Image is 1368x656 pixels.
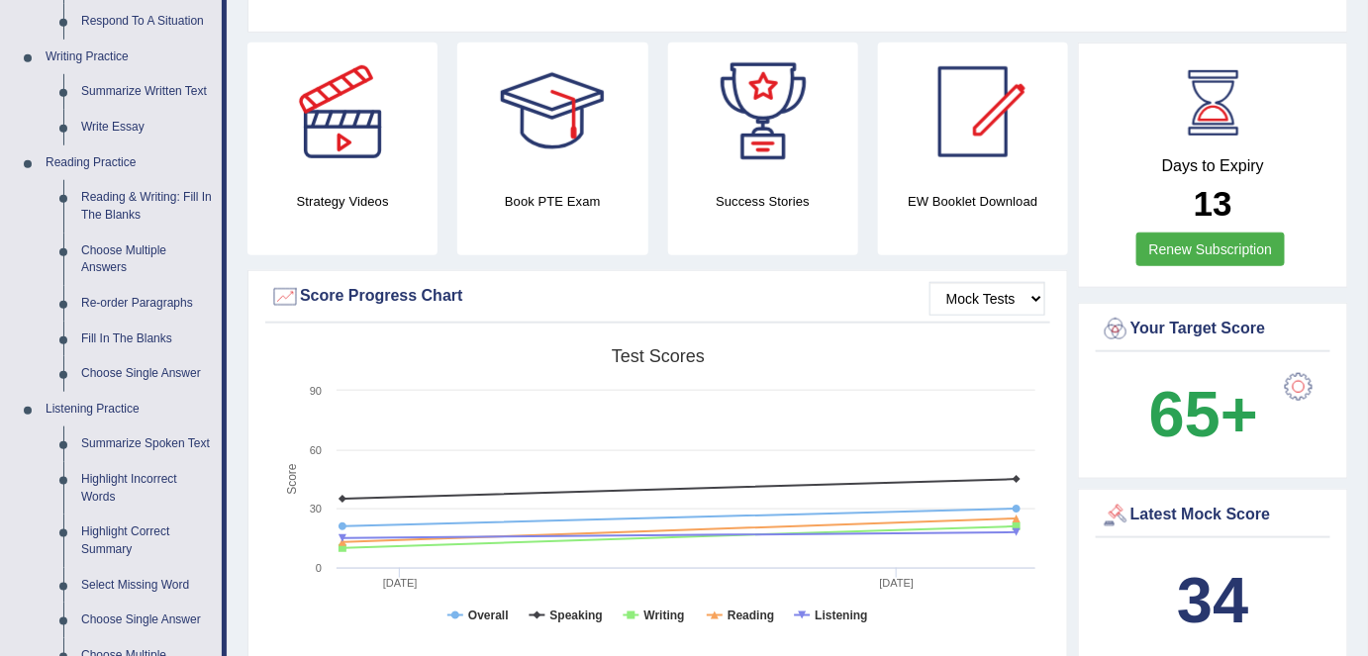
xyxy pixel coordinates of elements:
[285,464,299,496] tspan: Score
[72,322,222,357] a: Fill In The Blanks
[1101,315,1325,344] div: Your Target Score
[310,503,322,515] text: 30
[310,385,322,397] text: 90
[668,191,858,212] h4: Success Stories
[880,577,915,589] tspan: [DATE]
[468,609,509,622] tspan: Overall
[878,191,1068,212] h4: EW Booklet Download
[72,4,222,40] a: Respond To A Situation
[72,356,222,392] a: Choose Single Answer
[72,426,222,462] a: Summarize Spoken Text
[37,145,222,181] a: Reading Practice
[1149,378,1258,450] b: 65+
[728,609,774,622] tspan: Reading
[310,444,322,456] text: 60
[72,74,222,110] a: Summarize Written Text
[612,346,705,366] tspan: Test scores
[72,286,222,322] a: Re-order Paragraphs
[1101,157,1325,175] h4: Days to Expiry
[644,609,685,622] tspan: Writing
[270,282,1045,312] div: Score Progress Chart
[815,609,867,622] tspan: Listening
[383,577,418,589] tspan: [DATE]
[247,191,438,212] h4: Strategy Videos
[72,234,222,286] a: Choose Multiple Answers
[72,462,222,515] a: Highlight Incorrect Words
[1101,501,1325,530] div: Latest Mock Score
[72,515,222,567] a: Highlight Correct Summary
[37,40,222,75] a: Writing Practice
[72,110,222,145] a: Write Essay
[37,392,222,427] a: Listening Practice
[1194,184,1232,223] b: 13
[72,180,222,233] a: Reading & Writing: Fill In The Blanks
[457,191,647,212] h4: Book PTE Exam
[550,609,603,622] tspan: Speaking
[72,568,222,604] a: Select Missing Word
[316,562,322,574] text: 0
[1136,233,1286,266] a: Renew Subscription
[1177,564,1248,636] b: 34
[72,603,222,638] a: Choose Single Answer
